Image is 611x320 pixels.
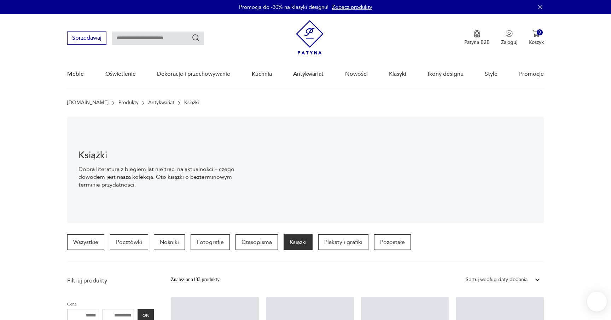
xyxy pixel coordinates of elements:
[67,36,106,41] a: Sprzedawaj
[157,61,230,88] a: Dekoracje i przechowywanie
[284,234,313,250] a: Książki
[529,30,544,46] button: 0Koszyk
[464,30,490,46] button: Patyna B2B
[105,61,136,88] a: Oświetlenie
[67,100,109,105] a: [DOMAIN_NAME]
[78,165,246,189] p: Dobra literatura z biegiem lat nie traci na aktualności – czego dowodem jest nasza kolekcja. Oto ...
[239,4,328,11] p: Promocja do -30% na klasyki designu!
[67,277,154,285] p: Filtruj produkty
[252,61,272,88] a: Kuchnia
[537,29,543,35] div: 0
[466,276,528,284] div: Sortuj według daty dodania
[485,61,497,88] a: Style
[78,151,246,160] h1: Książki
[501,30,517,46] button: Zaloguj
[67,32,106,45] button: Sprzedawaj
[191,234,230,250] a: Fotografie
[296,20,324,55] img: Patyna - sklep z meblami i dekoracjami vintage
[501,39,517,46] p: Zaloguj
[464,30,490,46] a: Ikona medaluPatyna B2B
[293,61,324,88] a: Antykwariat
[506,30,513,37] img: Ikonka użytkownika
[318,234,368,250] a: Plakaty i grafiki
[428,61,464,88] a: Ikony designu
[67,300,154,308] p: Cena
[118,100,139,105] a: Produkty
[154,234,185,250] a: Nośniki
[184,100,199,105] p: Książki
[110,234,148,250] a: Pocztówki
[533,30,540,37] img: Ikona koszyka
[464,39,490,46] p: Patyna B2B
[332,4,372,11] a: Zobacz produkty
[235,234,278,250] a: Czasopisma
[587,292,607,312] iframe: Smartsupp widget button
[374,234,411,250] a: Pozostałe
[345,61,368,88] a: Nowości
[67,61,84,88] a: Meble
[529,39,544,46] p: Koszyk
[67,234,104,250] a: Wszystkie
[258,117,544,223] img: Książki
[171,276,220,284] div: Znaleziono 183 produkty
[148,100,174,105] a: Antykwariat
[389,61,406,88] a: Klasyki
[192,34,200,42] button: Szukaj
[519,61,544,88] a: Promocje
[473,30,481,38] img: Ikona medalu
